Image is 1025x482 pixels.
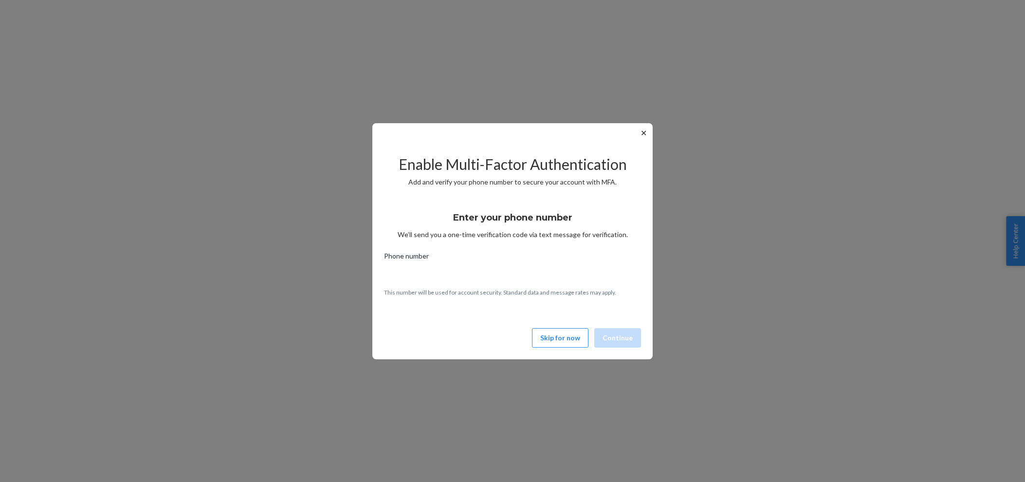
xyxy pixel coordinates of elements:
[384,204,641,240] div: We’ll send you a one-time verification code via text message for verification.
[639,127,649,139] button: ✕
[594,328,641,348] button: Continue
[384,251,429,265] span: Phone number
[532,328,588,348] button: Skip for now
[384,177,641,187] p: Add and verify your phone number to secure your account with MFA.
[384,156,641,172] h2: Enable Multi-Factor Authentication
[453,211,572,224] h3: Enter your phone number
[384,288,641,297] p: This number will be used for account security. Standard data and message rates may apply.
